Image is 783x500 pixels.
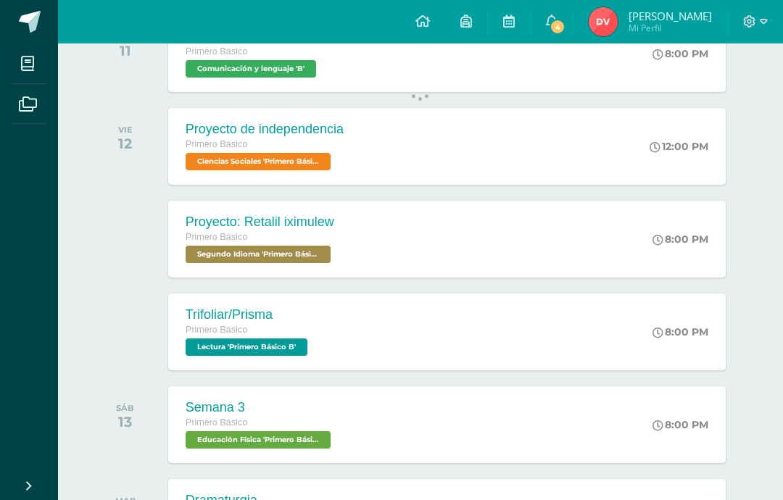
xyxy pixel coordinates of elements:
[186,139,247,149] span: Primero Básico
[186,431,331,449] span: Educación Física 'Primero Básico B'
[652,325,708,338] div: 8:00 PM
[116,403,134,413] div: SÁB
[116,413,134,430] div: 13
[186,153,331,170] span: Ciencias Sociales 'Primero Básico B'
[186,214,334,230] div: Proyecto: Retalil iximulew
[186,325,247,335] span: Primero Básico
[629,22,712,34] span: Mi Perfil
[186,46,247,57] span: Primero Básico
[652,233,708,246] div: 8:00 PM
[186,417,247,428] span: Primero Básico
[118,135,133,152] div: 12
[186,400,334,415] div: Semana 3
[186,122,344,137] div: Proyecto de independencia
[118,125,133,135] div: VIE
[652,47,708,60] div: 8:00 PM
[117,42,133,59] div: 11
[589,7,618,36] img: aaa1b8287a367fb90aef74bcd3af06a9.png
[186,232,247,242] span: Primero Básico
[186,246,331,263] span: Segundo Idioma 'Primero Básico B'
[186,60,316,78] span: Comunicación y lenguaje 'B'
[186,338,307,356] span: Lectura 'Primero Básico B'
[550,19,565,35] span: 4
[629,9,712,23] span: [PERSON_NAME]
[186,307,311,322] div: Trifoliar/Prisma
[650,140,708,153] div: 12:00 PM
[652,418,708,431] div: 8:00 PM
